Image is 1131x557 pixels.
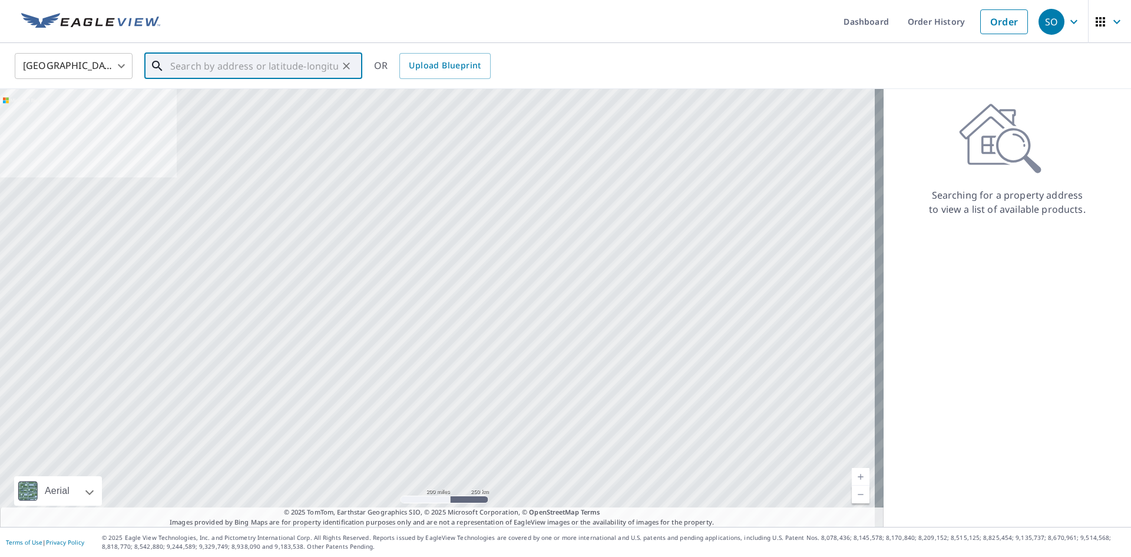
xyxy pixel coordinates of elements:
a: OpenStreetMap [529,507,578,516]
p: | [6,539,84,546]
input: Search by address or latitude-longitude [170,50,338,83]
img: EV Logo [21,13,160,31]
a: Terms [581,507,600,516]
a: Current Level 5, Zoom Out [852,486,869,503]
p: © 2025 Eagle View Technologies, Inc. and Pictometry International Corp. All Rights Reserved. Repo... [102,533,1125,551]
span: Upload Blueprint [409,58,481,73]
a: Privacy Policy [46,538,84,546]
div: Aerial [14,476,102,506]
div: SO [1039,9,1064,35]
a: Terms of Use [6,538,42,546]
button: Clear [338,58,355,74]
span: © 2025 TomTom, Earthstar Geographics SIO, © 2025 Microsoft Corporation, © [284,507,600,518]
div: OR [374,53,491,79]
div: Aerial [41,476,73,506]
div: [GEOGRAPHIC_DATA] [15,50,133,83]
a: Upload Blueprint [399,53,490,79]
p: Searching for a property address to view a list of available products. [928,188,1086,216]
a: Current Level 5, Zoom In [852,468,869,486]
a: Order [980,9,1028,34]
